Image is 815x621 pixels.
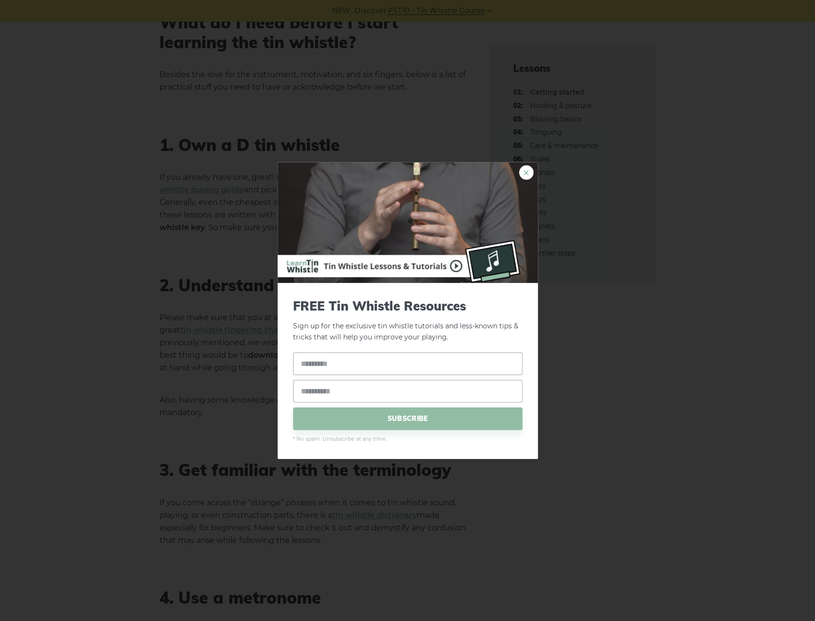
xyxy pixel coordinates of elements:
a: × [519,165,534,180]
span: FREE Tin Whistle Resources [293,298,522,313]
p: Sign up for the exclusive tin whistle tutorials and less-known tips & tricks that will help you i... [293,298,522,343]
img: Tin Whistle Buying Guide Preview [278,162,538,283]
span: SUBSCRIBE [293,407,522,430]
span: * No spam. Unsubscribe at any time. [293,434,522,443]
